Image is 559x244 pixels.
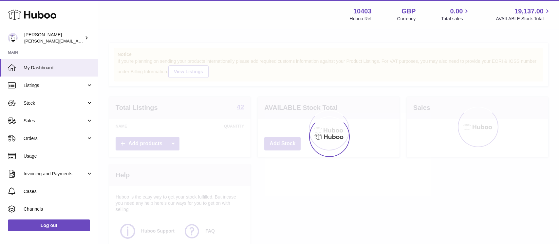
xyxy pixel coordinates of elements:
[397,16,416,22] div: Currency
[496,7,551,22] a: 19,137.00 AVAILABLE Stock Total
[24,135,86,142] span: Orders
[8,219,90,231] a: Log out
[441,7,470,22] a: 0.00 Total sales
[24,82,86,89] span: Listings
[24,188,93,195] span: Cases
[24,65,93,71] span: My Dashboard
[401,7,416,16] strong: GBP
[24,171,86,177] span: Invoicing and Payments
[353,7,372,16] strong: 10403
[24,118,86,124] span: Sales
[24,38,131,44] span: [PERSON_NAME][EMAIL_ADDRESS][DOMAIN_NAME]
[350,16,372,22] div: Huboo Ref
[24,32,83,44] div: [PERSON_NAME]
[441,16,470,22] span: Total sales
[24,206,93,212] span: Channels
[24,100,86,106] span: Stock
[514,7,544,16] span: 19,137.00
[450,7,463,16] span: 0.00
[24,153,93,159] span: Usage
[8,33,18,43] img: keval@makerscabinet.com
[496,16,551,22] span: AVAILABLE Stock Total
